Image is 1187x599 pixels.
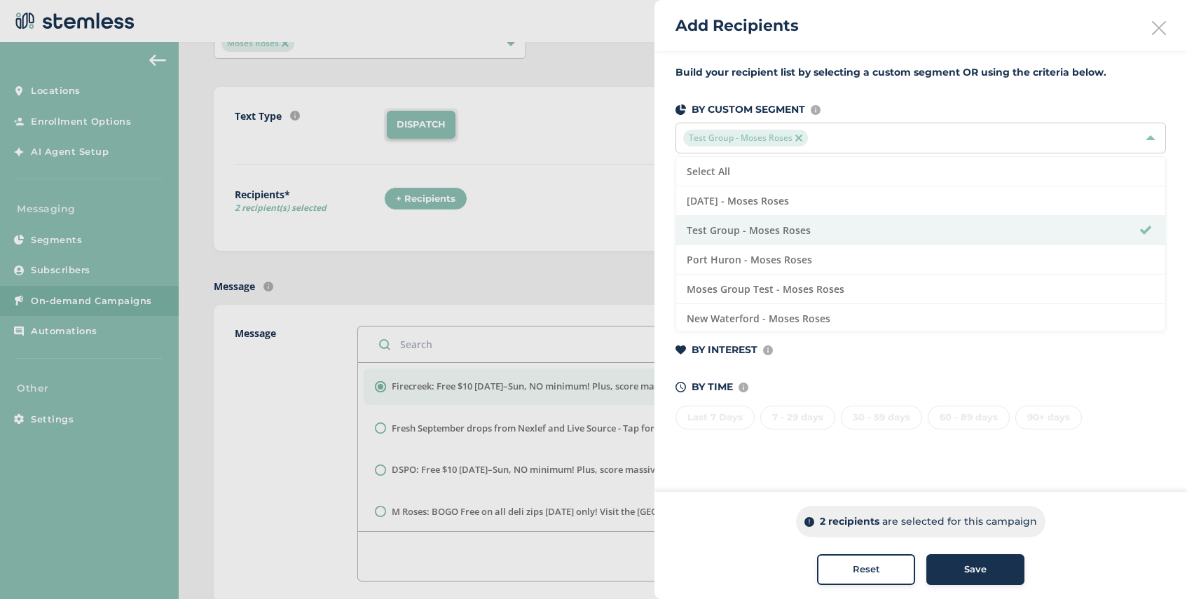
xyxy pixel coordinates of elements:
[804,517,814,527] img: icon-info-dark-48f6c5f3.svg
[811,105,821,115] img: icon-info-236977d2.svg
[676,304,1165,333] li: New Waterford - Moses Roses
[676,245,1165,275] li: Port Huron - Moses Roses
[763,345,773,355] img: icon-info-236977d2.svg
[676,186,1165,216] li: [DATE] - Moses Roses
[692,380,733,394] p: BY TIME
[692,102,805,117] p: BY CUSTOM SEGMENT
[795,135,802,142] img: icon-close-accent-8a337256.svg
[692,343,757,357] p: BY INTEREST
[817,554,915,585] button: Reset
[675,104,686,115] img: icon-segments-dark-074adb27.svg
[820,514,879,529] p: 2 recipients
[739,383,748,392] img: icon-info-236977d2.svg
[676,216,1165,245] li: Test Group - Moses Roses
[675,382,686,392] img: icon-time-dark-e6b1183b.svg
[926,554,1024,585] button: Save
[675,14,799,37] h2: Add Recipients
[683,130,808,146] span: Test Group - Moses Roses
[675,345,686,355] img: icon-heart-dark-29e6356f.svg
[882,514,1037,529] p: are selected for this campaign
[676,275,1165,304] li: Moses Group Test - Moses Roses
[675,65,1166,80] label: Build your recipient list by selecting a custom segment OR using the criteria below.
[964,563,987,577] span: Save
[676,157,1165,186] li: Select All
[1117,532,1187,599] iframe: Chat Widget
[853,563,880,577] span: Reset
